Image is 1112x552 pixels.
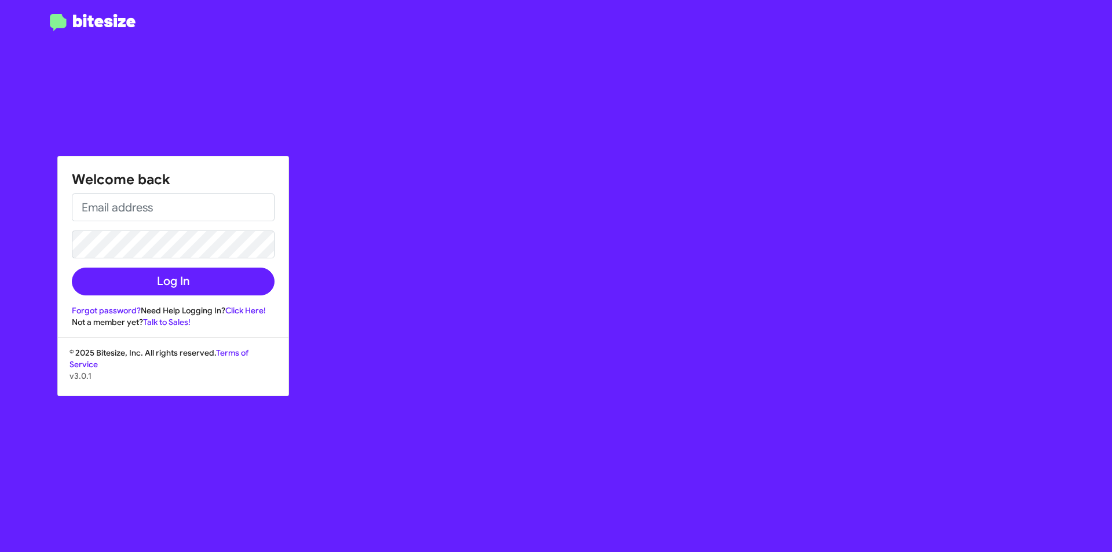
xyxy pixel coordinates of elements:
a: Talk to Sales! [143,317,191,327]
div: Need Help Logging In? [72,305,275,316]
a: Forgot password? [72,305,141,316]
div: © 2025 Bitesize, Inc. All rights reserved. [58,347,288,396]
p: v3.0.1 [69,370,277,382]
input: Email address [72,193,275,221]
a: Click Here! [225,305,266,316]
div: Not a member yet? [72,316,275,328]
button: Log In [72,268,275,295]
h1: Welcome back [72,170,275,189]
